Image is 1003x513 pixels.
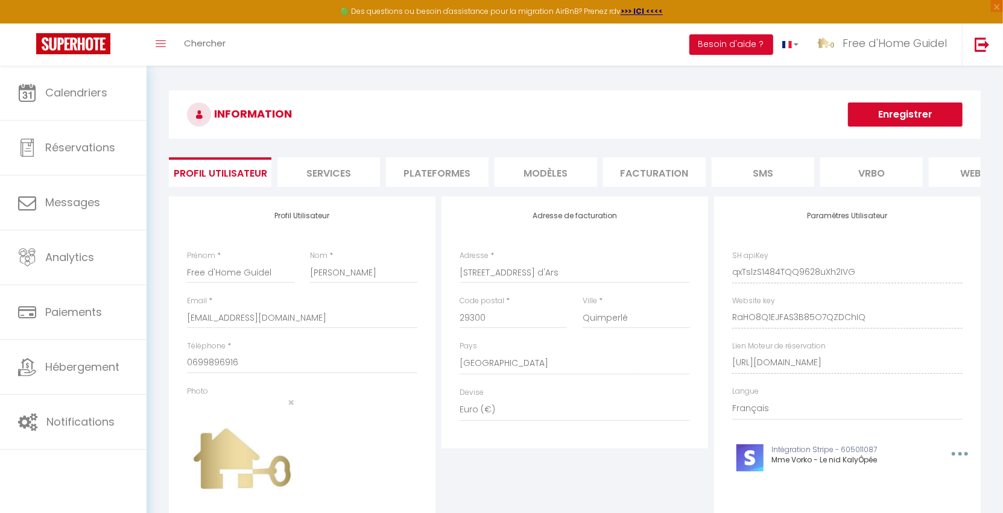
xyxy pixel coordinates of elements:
span: Mme Vorko - Le nid KalyÔpée [771,455,877,465]
li: Profil Utilisateur [169,157,271,187]
li: Services [277,157,380,187]
h4: Profil Utilisateur [187,212,417,220]
p: Intégration Stripe - 605011087 [771,444,924,456]
label: Devise [460,387,484,398]
h4: Adresse de facturation [460,212,690,220]
label: SH apiKey [732,250,768,262]
button: Enregistrer [848,102,963,127]
img: ... [817,34,835,52]
span: Notifications [46,414,115,429]
label: Ville [583,295,597,307]
label: Nom [310,250,327,262]
span: Chercher [184,37,226,49]
label: Pays [460,341,477,352]
label: Lien Moteur de réservation [732,341,826,352]
img: Super Booking [36,33,110,54]
span: Réservations [45,140,115,155]
span: × [288,395,294,410]
span: Calendriers [45,85,107,100]
span: Hébergement [45,359,119,374]
label: Prénom [187,250,215,262]
img: logout [975,37,990,52]
button: Besoin d'aide ? [689,34,773,55]
span: Paiements [45,304,102,319]
label: Langue [732,386,759,397]
h3: INFORMATION [169,90,981,139]
label: Photo [187,386,208,397]
li: Vrbo [820,157,923,187]
li: MODÈLES [495,157,597,187]
a: Chercher [175,24,235,66]
label: Téléphone [187,341,226,352]
span: Free d'Home Guidel [843,36,947,51]
label: Code postal [460,295,504,307]
span: Messages [45,195,100,210]
li: Facturation [603,157,706,187]
label: Email [187,295,207,307]
a: ... Free d'Home Guidel [808,24,962,66]
label: Adresse [460,250,489,262]
span: Analytics [45,250,94,265]
button: Close [288,397,294,408]
h4: Paramètres Utilisateur [732,212,963,220]
label: Website key [732,295,775,307]
li: Plateformes [386,157,489,187]
li: SMS [712,157,814,187]
a: >>> ICI <<<< [621,6,663,16]
img: stripe-logo.jpeg [736,444,764,471]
